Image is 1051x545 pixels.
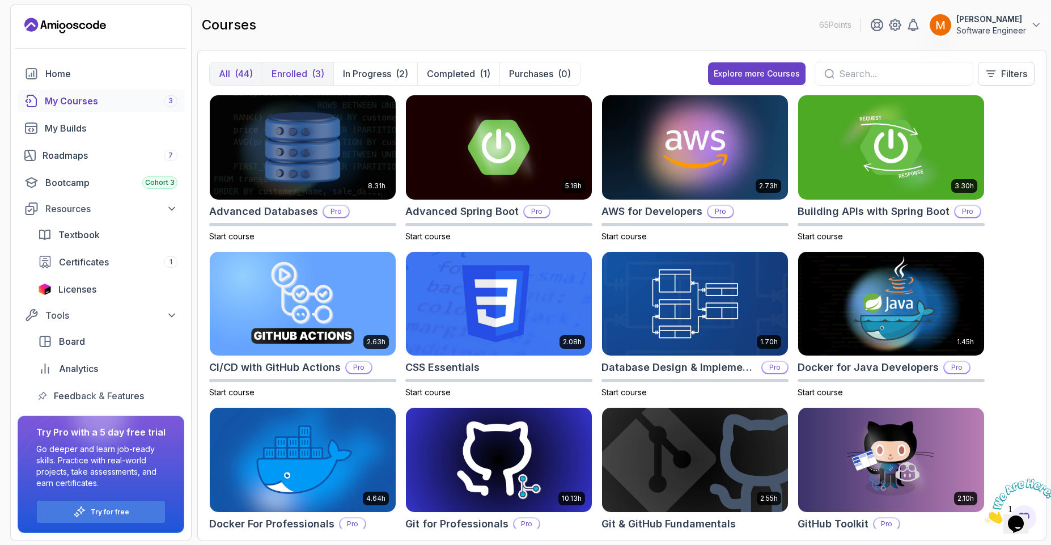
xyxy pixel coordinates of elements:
div: Bootcamp [45,176,177,189]
p: 65 Points [819,19,851,31]
div: (1) [480,67,490,81]
button: In Progress(2) [333,62,417,85]
h2: Git for Professionals [405,516,508,532]
iframe: chat widget [981,474,1051,528]
button: Enrolled(3) [262,62,333,85]
p: Pro [324,206,349,217]
span: Start course [798,387,843,397]
a: roadmaps [18,144,184,167]
div: Resources [45,202,177,216]
div: Home [45,67,177,81]
img: Docker for Java Developers card [798,252,984,356]
img: Database Design & Implementation card [602,252,788,356]
p: Pro [514,518,539,530]
h2: CSS Essentials [405,360,480,375]
p: Go deeper and learn job-ready skills. Practice with real-world projects, take assessments, and ea... [36,443,166,489]
span: Cohort 3 [145,178,175,187]
p: 10.13h [562,494,582,503]
a: board [31,330,184,353]
img: CI/CD with GitHub Actions card [210,252,396,356]
img: AWS for Developers card [602,95,788,200]
p: All [219,67,230,81]
h2: Git & GitHub Fundamentals [601,516,736,532]
span: Start course [601,387,647,397]
div: (0) [558,67,571,81]
p: Purchases [509,67,553,81]
button: Try for free [36,500,166,523]
a: Try for free [91,508,129,517]
p: 3.30h [955,181,974,191]
span: Textbook [58,228,100,242]
input: Search... [839,67,964,81]
img: Advanced Databases card [210,95,396,200]
button: Resources [18,198,184,219]
p: Pro [762,362,787,373]
h2: CI/CD with GitHub Actions [209,360,341,375]
h2: AWS for Developers [601,204,702,219]
a: textbook [31,223,184,246]
img: CSS Essentials card [406,252,592,356]
div: (44) [235,67,253,81]
p: 1.45h [957,337,974,347]
span: Start course [601,231,647,241]
button: All(44) [210,62,262,85]
span: Licenses [58,282,96,296]
h2: GitHub Toolkit [798,516,868,532]
span: Start course [209,231,255,241]
button: Completed(1) [417,62,499,85]
div: (3) [312,67,324,81]
p: 2.08h [563,337,582,347]
span: Start course [209,387,255,397]
button: Explore more Courses [708,62,806,85]
a: courses [18,90,184,112]
img: Chat attention grabber [5,5,75,49]
a: analytics [31,357,184,380]
div: My Builds [45,121,177,135]
p: 8.31h [368,181,385,191]
img: jetbrains icon [38,284,52,295]
button: Tools [18,305,184,326]
h2: Building APIs with Spring Boot [798,204,950,219]
a: Landing page [24,16,106,35]
p: 2.63h [367,337,385,347]
p: Pro [955,206,980,217]
p: Pro [346,362,371,373]
a: certificates [31,251,184,273]
img: Docker For Professionals card [210,408,396,512]
img: Advanced Spring Boot card [406,95,592,200]
div: Tools [45,309,177,322]
p: [PERSON_NAME] [956,14,1026,25]
span: Certificates [59,255,109,269]
p: 4.64h [366,494,385,503]
a: feedback [31,385,184,407]
button: user profile image[PERSON_NAME]Software Engineer [929,14,1042,36]
p: Pro [340,518,365,530]
p: Pro [708,206,733,217]
p: 1.70h [760,337,778,347]
p: Pro [874,518,899,530]
a: licenses [31,278,184,301]
span: 1 [5,5,9,14]
p: Pro [524,206,549,217]
div: My Courses [45,94,177,108]
button: Filters [978,62,1035,86]
span: Start course [405,387,451,397]
button: Purchases(0) [499,62,580,85]
span: 3 [168,96,173,105]
h2: Docker For Professionals [209,516,334,532]
a: bootcamp [18,171,184,194]
img: user profile image [930,14,951,36]
h2: courses [202,16,256,34]
p: In Progress [343,67,391,81]
p: 2.55h [760,494,778,503]
p: Filters [1001,67,1027,81]
div: Explore more Courses [714,68,800,79]
p: Pro [944,362,969,373]
p: Enrolled [272,67,307,81]
p: 2.10h [957,494,974,503]
h2: Docker for Java Developers [798,360,939,375]
h2: Advanced Spring Boot [405,204,519,219]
